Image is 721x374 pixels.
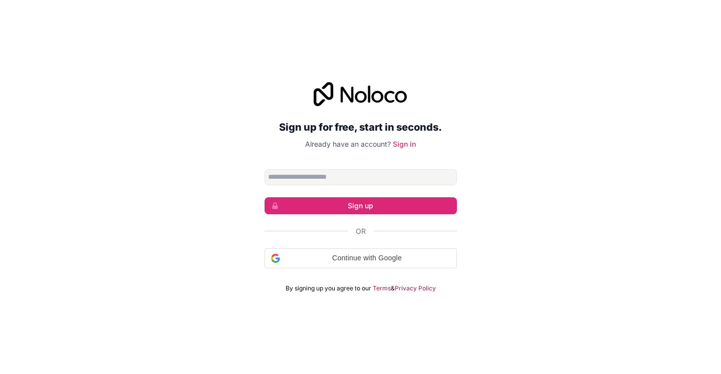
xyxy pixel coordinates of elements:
[265,169,457,185] input: Email address
[395,284,436,292] a: Privacy Policy
[265,248,457,268] div: Continue with Google
[305,140,391,148] span: Already have an account?
[265,118,457,136] h2: Sign up for free, start in seconds.
[391,284,395,292] span: &
[286,284,371,292] span: By signing up you agree to our
[284,253,450,263] span: Continue with Google
[356,226,366,236] span: Or
[373,284,391,292] a: Terms
[393,140,416,148] a: Sign in
[265,197,457,214] button: Sign up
